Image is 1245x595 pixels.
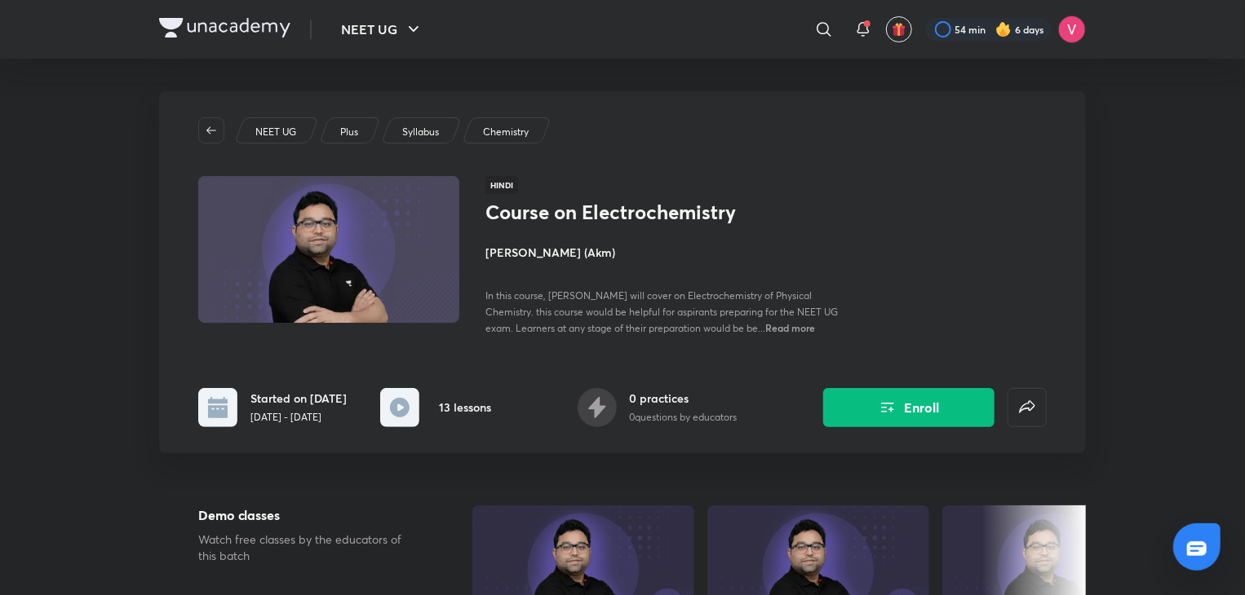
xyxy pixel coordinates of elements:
span: In this course, [PERSON_NAME] will cover on Electrochemistry of Physical Chemistry. this course w... [485,289,838,334]
img: Thumbnail [196,174,462,324]
h6: Started on [DATE] [250,390,347,407]
button: Enroll [823,388,995,427]
img: Company Logo [159,18,290,37]
h5: Demo classes [198,505,420,525]
a: Plus [338,125,361,139]
h1: Course on Electrochemistry [485,201,752,224]
h6: 13 lessons [439,399,491,416]
img: Vishwa Desai [1058,15,1086,43]
span: Read more [765,321,815,334]
img: streak [995,21,1012,37]
p: 0 questions by educators [630,410,738,425]
p: NEET UG [255,125,296,139]
a: Company Logo [159,18,290,42]
button: false [1008,388,1047,427]
h6: 0 practices [630,390,738,407]
h4: [PERSON_NAME] (Akm) [485,244,851,261]
p: Syllabus [402,125,439,139]
p: [DATE] - [DATE] [250,410,347,425]
button: NEET UG [331,13,433,46]
a: Chemistry [481,125,532,139]
p: Watch free classes by the educators of this batch [198,531,420,564]
p: Chemistry [483,125,529,139]
img: avatar [892,22,906,37]
p: Plus [340,125,358,139]
a: NEET UG [253,125,299,139]
button: avatar [886,16,912,42]
a: Syllabus [400,125,442,139]
span: Hindi [485,176,518,194]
